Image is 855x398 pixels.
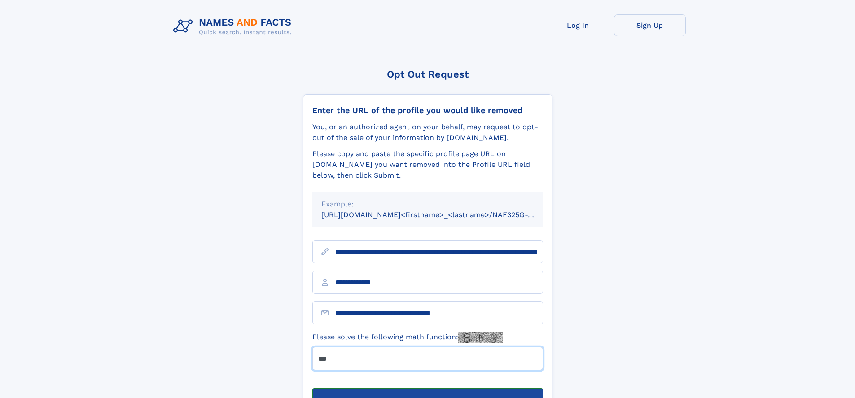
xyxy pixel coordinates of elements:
[542,14,614,36] a: Log In
[312,105,543,115] div: Enter the URL of the profile you would like removed
[303,69,552,80] div: Opt Out Request
[312,149,543,181] div: Please copy and paste the specific profile page URL on [DOMAIN_NAME] you want removed into the Pr...
[170,14,299,39] img: Logo Names and Facts
[614,14,686,36] a: Sign Up
[321,210,560,219] small: [URL][DOMAIN_NAME]<firstname>_<lastname>/NAF325G-xxxxxxxx
[312,122,543,143] div: You, or an authorized agent on your behalf, may request to opt-out of the sale of your informatio...
[312,332,503,343] label: Please solve the following math function:
[321,199,534,210] div: Example:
